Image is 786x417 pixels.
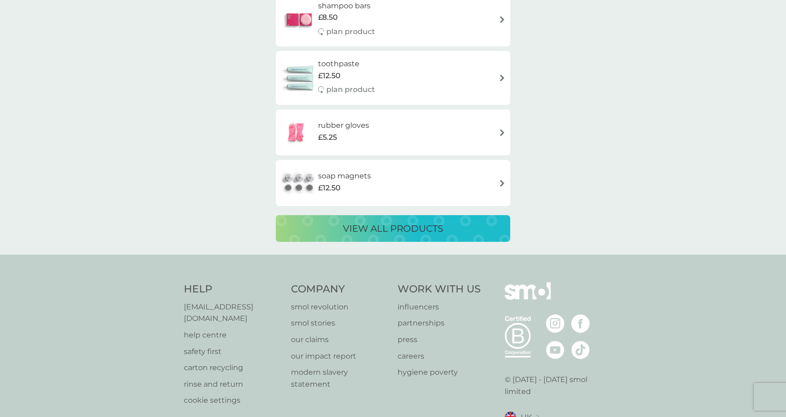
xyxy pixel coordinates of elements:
[318,182,341,194] span: £12.50
[184,346,282,358] a: safety first
[318,70,341,82] span: £12.50
[326,84,375,96] p: plan product
[184,394,282,406] a: cookie settings
[398,317,481,329] a: partnerships
[276,215,510,242] button: view all products
[571,314,590,333] img: visit the smol Facebook page
[318,58,375,70] h6: toothpaste
[398,282,481,297] h4: Work With Us
[291,366,389,390] a: modern slavery statement
[505,374,603,397] p: © [DATE] - [DATE] smol limited
[280,62,318,94] img: toothpaste
[291,350,389,362] a: our impact report
[398,366,481,378] a: hygiene poverty
[318,170,371,182] h6: soap magnets
[499,16,506,23] img: arrow right
[398,301,481,313] a: influencers
[499,129,506,136] img: arrow right
[184,301,282,325] a: [EMAIL_ADDRESS][DOMAIN_NAME]
[184,329,282,341] a: help centre
[326,26,375,38] p: plan product
[184,362,282,374] a: carton recycling
[184,282,282,297] h4: Help
[318,120,369,131] h6: rubber gloves
[280,4,318,36] img: shampoo bars
[546,314,564,333] img: visit the smol Instagram page
[571,341,590,359] img: visit the smol Tiktok page
[184,378,282,390] a: rinse and return
[398,350,481,362] a: careers
[398,334,481,346] a: press
[291,317,389,329] a: smol stories
[318,11,338,23] span: £8.50
[291,282,389,297] h4: Company
[291,334,389,346] a: our claims
[505,282,551,314] img: smol
[318,131,337,143] span: £5.25
[280,116,313,149] img: rubber gloves
[499,180,506,187] img: arrow right
[343,221,443,236] p: view all products
[291,301,389,313] a: smol revolution
[280,167,318,199] img: soap magnets
[546,341,564,359] img: visit the smol Youtube page
[499,74,506,81] img: arrow right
